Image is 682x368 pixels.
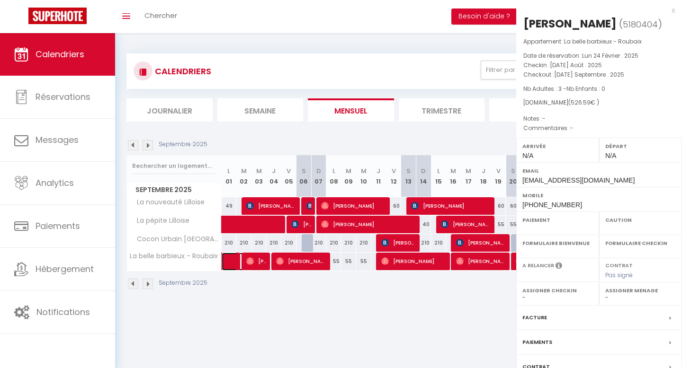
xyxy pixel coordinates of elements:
label: A relancer [522,262,554,270]
span: La belle barbieux - Roubaix [564,37,642,45]
label: Email [522,166,676,175]
label: Assigner Menage [605,286,676,295]
span: - [542,114,546,123]
span: [EMAIL_ADDRESS][DOMAIN_NAME] [522,176,635,184]
label: Contrat [605,262,633,268]
div: x [516,5,675,16]
span: 5180404 [623,18,658,30]
p: Appartement : [523,37,675,46]
p: Date de réservation : [523,51,675,61]
div: [DOMAIN_NAME] [523,98,675,107]
span: N/A [605,152,616,159]
span: [DATE] Septembre . 2025 [554,70,624,79]
span: N/A [522,152,533,159]
span: Nb Enfants : 0 [566,85,605,93]
span: [PHONE_NUMBER] [522,201,582,209]
i: Sélectionner OUI si vous souhaiter envoyer les séquences de messages post-checkout [556,262,562,272]
div: [PERSON_NAME] [523,16,617,31]
label: Caution [605,215,676,225]
label: Mobile [522,191,676,200]
span: Pas signé [605,271,633,279]
span: [DATE] Août . 2025 [550,61,602,69]
label: Facture [522,313,547,323]
span: ( € ) [568,98,599,106]
label: Paiement [522,215,593,225]
span: 526.59 [571,98,591,106]
span: - [570,124,574,132]
span: ( ) [619,18,662,31]
label: Paiements [522,337,552,347]
span: Lun 24 Février . 2025 [582,52,638,60]
label: Départ [605,141,676,151]
label: Formulaire Bienvenue [522,238,593,248]
p: Checkout : [523,70,675,79]
label: Arrivée [522,141,593,151]
label: Formulaire Checkin [605,238,676,248]
p: Checkin : [523,61,675,70]
label: Assigner Checkin [522,286,593,295]
span: Nb Adultes : 3 - [523,85,605,93]
p: Commentaires : [523,123,675,133]
p: Notes : [523,114,675,123]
